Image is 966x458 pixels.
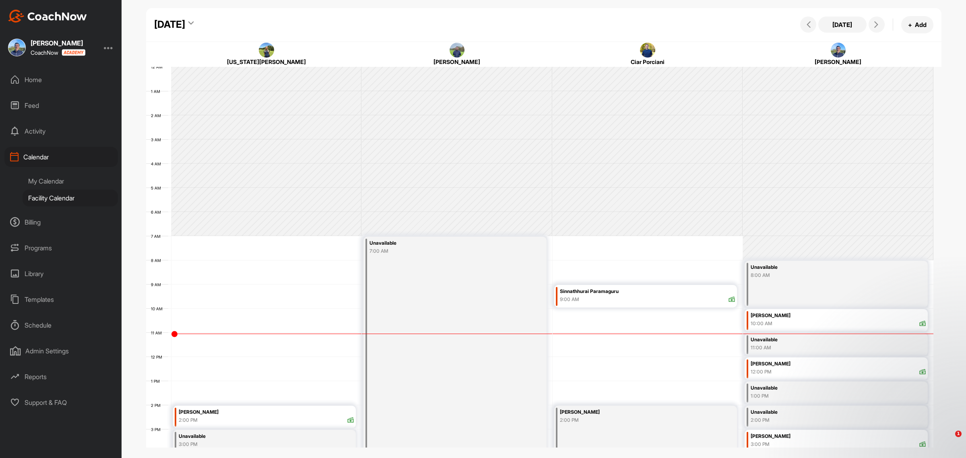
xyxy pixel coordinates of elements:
[4,315,118,335] div: Schedule
[560,296,579,303] div: 9:00 AM
[640,43,655,58] img: square_b4d54992daa58f12b60bc3814c733fd4.jpg
[179,417,198,424] div: 2:00 PM
[146,234,169,239] div: 7 AM
[4,367,118,387] div: Reports
[187,58,346,66] div: [US_STATE][PERSON_NAME]
[378,58,537,66] div: [PERSON_NAME]
[4,238,118,258] div: Programs
[31,40,85,46] div: [PERSON_NAME]
[146,330,170,335] div: 11 AM
[179,408,354,417] div: [PERSON_NAME]
[751,384,894,393] div: Unavailable
[146,210,169,215] div: 6 AM
[751,272,894,279] div: 8:00 AM
[146,64,171,69] div: 12 AM
[568,58,727,66] div: Ciar Porciani
[259,43,274,58] img: square_97d7065dee9584326f299e5bc88bd91d.jpg
[4,341,118,361] div: Admin Settings
[4,289,118,309] div: Templates
[146,427,169,432] div: 3 PM
[4,121,118,141] div: Activity
[751,344,894,351] div: 11:00 AM
[4,70,118,90] div: Home
[751,320,772,327] div: 10:00 AM
[955,431,962,437] span: 1
[751,432,926,441] div: [PERSON_NAME]
[146,306,171,311] div: 10 AM
[751,441,770,448] div: 3:00 PM
[751,311,926,320] div: [PERSON_NAME]
[146,89,168,94] div: 1 AM
[4,147,118,167] div: Calendar
[450,43,465,58] img: square_e7f01a7cdd3d5cba7fa3832a10add056.jpg
[369,239,513,248] div: Unavailable
[62,49,85,56] img: CoachNow acadmey
[31,49,85,56] div: CoachNow
[146,258,169,263] div: 8 AM
[23,190,118,206] div: Facility Calendar
[901,16,933,33] button: +Add
[154,17,185,32] div: [DATE]
[751,392,894,400] div: 1:00 PM
[4,95,118,116] div: Feed
[146,282,169,287] div: 9 AM
[751,368,772,375] div: 12:00 PM
[146,403,169,408] div: 2 PM
[8,39,26,56] img: square_909ed3242d261a915dd01046af216775.jpg
[146,355,170,359] div: 12 PM
[146,137,169,142] div: 3 AM
[751,359,926,369] div: [PERSON_NAME]
[831,43,846,58] img: square_909ed3242d261a915dd01046af216775.jpg
[146,161,169,166] div: 4 AM
[146,186,169,190] div: 5 AM
[818,17,867,33] button: [DATE]
[751,417,894,424] div: 2:00 PM
[8,10,87,23] img: CoachNow
[939,431,958,450] iframe: Intercom live chat
[4,392,118,413] div: Support & FAQ
[369,248,513,255] div: 7:00 AM
[560,408,704,417] div: [PERSON_NAME]
[751,408,894,417] div: Unavailable
[179,432,322,441] div: Unavailable
[146,113,169,118] div: 2 AM
[560,287,735,296] div: Sinnathhurai Paramaguru
[751,335,894,345] div: Unavailable
[23,173,118,190] div: My Calendar
[908,21,912,29] span: +
[179,441,322,448] div: 3:00 PM
[759,58,918,66] div: [PERSON_NAME]
[146,379,168,384] div: 1 PM
[4,264,118,284] div: Library
[751,263,894,272] div: Unavailable
[4,212,118,232] div: Billing
[560,417,704,424] div: 2:00 PM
